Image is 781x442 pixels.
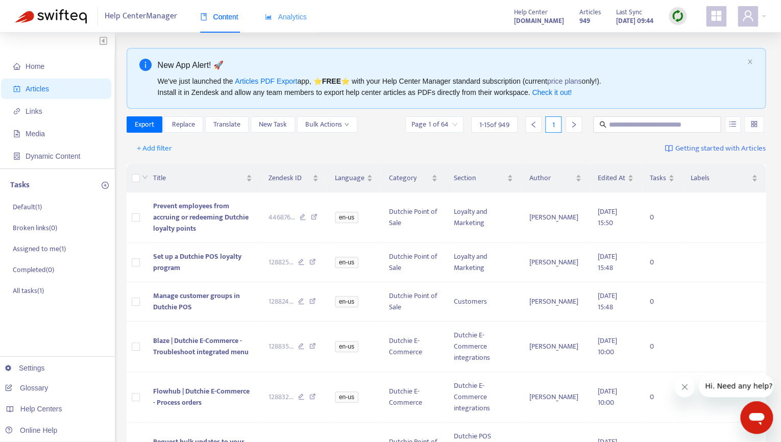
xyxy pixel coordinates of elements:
span: Flowhub | Dutchie E-Commerce - Process orders [153,385,250,408]
span: plus-circle [102,182,109,189]
span: container [13,153,20,160]
span: file-image [13,130,20,137]
th: Edited At [590,164,642,192]
p: All tasks ( 1 ) [13,285,44,296]
span: area-chart [265,13,272,20]
button: unordered-list [725,116,741,133]
span: Analytics [265,13,307,21]
span: Help Centers [20,405,62,413]
span: Section [454,173,505,184]
a: [DOMAIN_NAME] [514,15,564,27]
span: [DATE] 10:00 [598,335,617,358]
a: Glossary [5,384,48,392]
td: 0 [642,322,682,372]
span: Media [26,130,45,138]
span: Translate [213,119,240,130]
p: Default ( 1 ) [13,202,42,212]
a: Online Help [5,426,57,434]
span: [DATE] 15:48 [598,290,617,313]
span: info-circle [139,59,152,71]
span: Content [200,13,238,21]
td: Dutchie E-Commerce integrations [446,322,521,372]
a: Settings [5,364,45,372]
span: Links [26,107,42,115]
td: 0 [642,192,682,243]
th: Title [145,164,261,192]
span: Getting started with Articles [675,143,766,155]
span: Tasks [650,173,666,184]
td: [PERSON_NAME] [521,282,590,322]
td: Dutchie Point of Sale [381,282,446,322]
span: [DATE] 15:48 [598,251,617,274]
td: Dutchie Point of Sale [381,192,446,243]
td: 0 [642,243,682,282]
img: sync.dc5367851b00ba804db3.png [671,10,684,22]
span: Title [153,173,245,184]
th: Zendesk ID [260,164,327,192]
span: Category [389,173,429,184]
span: 128824 ... [269,296,294,307]
td: Dutchie E-Commerce integrations [446,372,521,423]
span: right [570,121,577,128]
td: 0 [642,282,682,322]
span: Help Center Manager [105,7,177,26]
button: Export [127,116,162,133]
div: New App Alert! 🚀 [158,59,743,71]
button: close [747,59,753,65]
span: appstore [710,10,722,22]
button: Replace [164,116,203,133]
span: [DATE] 10:00 [598,385,617,408]
strong: [DATE] 09:44 [616,15,653,27]
span: Prevent employees from accruing or redeeming Dutchie loyalty points [153,200,249,234]
span: 1 - 15 of 949 [479,119,509,130]
th: Tasks [642,164,682,192]
a: Check it out! [532,88,572,96]
iframe: Button to launch messaging window [740,401,773,434]
p: Tasks [10,179,30,191]
span: 128832 ... [269,391,294,403]
span: user [742,10,754,22]
span: + Add filter [137,142,172,155]
th: Section [446,164,521,192]
span: 128825 ... [269,257,294,268]
th: Language [327,164,381,192]
span: Last Sync [616,7,642,18]
th: Category [381,164,446,192]
button: + Add filter [129,140,180,157]
span: Blaze | Dutchie E-Commerce - Troubleshoot integrated menu [153,335,249,358]
strong: 949 [579,15,590,27]
a: price plans [547,77,582,85]
span: left [530,121,537,128]
span: en-us [335,296,358,307]
div: We've just launched the app, ⭐ ⭐️ with your Help Center Manager standard subscription (current on... [158,76,743,98]
td: Dutchie Point of Sale [381,243,446,282]
span: Zendesk ID [269,173,310,184]
span: Edited At [598,173,625,184]
span: New Task [259,119,287,130]
td: [PERSON_NAME] [521,192,590,243]
a: Articles PDF Export [235,77,297,85]
button: Bulk Actionsdown [297,116,357,133]
td: 0 [642,372,682,423]
td: Customers [446,282,521,322]
td: [PERSON_NAME] [521,372,590,423]
td: Dutchie E-Commerce [381,322,446,372]
th: Labels [682,164,766,192]
span: Home [26,62,44,70]
span: down [344,122,349,127]
span: Labels [691,173,749,184]
p: Completed ( 0 ) [13,264,54,275]
img: image-link [665,144,673,153]
iframe: Close message [674,377,695,397]
span: Articles [26,85,49,93]
td: Loyalty and Marketing [446,243,521,282]
span: Set up a Dutchie POS loyalty program [153,251,241,274]
a: Getting started with Articles [665,140,766,157]
div: 1 [545,116,562,133]
span: Articles [579,7,601,18]
span: Export [135,119,154,130]
span: Author [529,173,573,184]
span: 128835 ... [269,341,294,352]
